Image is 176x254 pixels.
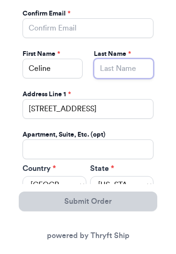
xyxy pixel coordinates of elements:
label: Confirm Email [23,14,70,23]
label: First Name [23,54,60,64]
input: Last Name [94,64,154,84]
input: Confirm Email [23,23,153,43]
label: Country [23,168,86,179]
button: Submit Order [19,197,157,216]
label: Last Name [94,54,131,64]
label: Apartment, Suite, Etc. (opt) [23,135,106,145]
label: Address Line 1 [23,95,71,104]
a: powered by Thryft Ship [47,237,130,245]
label: State [90,168,154,179]
input: First Name [23,64,83,84]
